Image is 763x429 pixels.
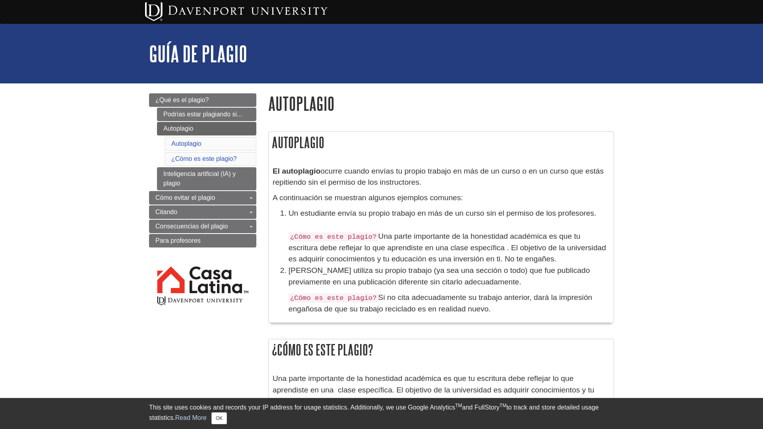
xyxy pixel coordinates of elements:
[155,223,228,230] span: Consecuencias del plagio
[273,167,320,175] strong: El autoplagio
[149,93,256,107] a: ¿Qué es el plagio?
[149,93,256,320] div: Guide Page Menu
[149,234,256,247] a: Para profesores
[268,93,614,114] h1: Autoplagio
[157,108,256,121] a: Podrías estar plagiando si...
[149,41,247,66] a: Guía de plagio
[157,167,256,190] a: Inteligencia artificial (IA) y plagio
[171,140,201,147] a: Autoplagio
[155,97,209,103] span: ¿Qué es el plagio?
[273,192,610,204] p: A continuación se muestran algunos ejemplos comunes:
[149,403,614,424] div: This site uses cookies and records your IP address for usage statistics. Additionally, we use Goo...
[269,132,614,153] h2: Autoplagio
[455,403,462,408] sup: TM
[155,194,215,201] span: Cómo evitar el plagio
[155,237,201,244] span: Para profesores
[145,2,327,21] img: Davenport University
[289,292,610,315] p: Si no cita adecuadamente su trabajo anterior, dará la impresión engañosa de que su trabajo recicl...
[273,166,610,189] p: ocurre cuando envías tu propio trabajo en más de un curso o en un curso que estás repitiendo sin ...
[289,232,378,242] code: ¿Cómo es este plagio?
[149,220,256,233] a: Consecuencias del plagio
[289,208,610,265] li: Un estudiante envía su propio trabajo en más de un curso sin el permiso de los profesores. Una pa...
[500,403,506,408] sup: TM
[175,414,207,421] a: Read More
[289,294,378,303] code: ¿Cómo es este plagio?
[155,209,177,215] span: Citando
[149,205,256,219] a: Citando
[157,122,256,135] a: Autoplagio
[289,265,610,288] li: [PERSON_NAME] utiliza su propio trabajo (ya sea una sección o todo) que fue publicado previamente...
[269,339,614,360] h2: ¿Cómo es este plagio?
[149,191,256,205] a: Cómo evitar el plagio
[211,412,227,424] button: Close
[171,155,237,162] a: ¿Cómo es este plagio?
